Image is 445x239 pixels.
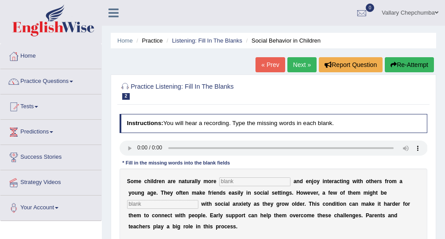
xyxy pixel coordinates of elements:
b: n [236,201,239,207]
b: , [318,190,319,196]
b: l [196,178,197,184]
b: e [164,212,167,219]
b: i [205,201,207,207]
div: * Fill in the missing words into the blank fields [120,159,233,167]
b: o [155,212,158,219]
b: r [408,201,410,207]
b: t [327,178,329,184]
b: a [147,190,150,196]
b: w [201,201,205,207]
b: c [167,212,170,219]
a: « Prev [255,57,285,72]
b: g [346,178,349,184]
b: s [379,178,382,184]
b: d [153,178,156,184]
b: e [395,201,398,207]
b: e [330,190,333,196]
b: o [340,201,343,207]
h2: Practice Listening: Fill In The Blanks [120,81,310,100]
b: e [228,190,232,196]
b: s [358,212,361,219]
b: e [243,201,246,207]
b: a [294,178,297,184]
b: i [224,201,225,207]
b: g [150,190,153,196]
b: e [133,212,136,219]
b: c [144,178,147,184]
b: e [329,178,332,184]
b: e [374,178,377,184]
b: n [349,212,352,219]
b: h [371,178,374,184]
b: n [161,212,164,219]
b: w [352,178,356,184]
a: Practice Questions [0,69,101,91]
b: d [300,178,303,184]
b: l [343,212,344,219]
b: e [328,212,331,219]
b: m [282,212,287,219]
b: o [257,190,260,196]
b: k [199,190,202,196]
b: a [254,201,257,207]
b: o [208,178,211,184]
b: b [381,190,384,196]
b: n [138,190,141,196]
b: t [128,212,130,219]
b: y [197,178,201,184]
b: h [276,212,279,219]
b: y [240,190,244,196]
b: y [220,212,223,219]
b: s [223,190,226,196]
b: r [372,212,374,219]
b: e [213,190,217,196]
b: n [282,190,286,196]
b: r [387,178,389,184]
b: s [215,201,218,207]
b: v [310,190,313,196]
b: u [228,212,232,219]
b: t [207,201,209,207]
b: a [192,178,195,184]
b: h [182,212,186,219]
button: Report Question [319,57,383,72]
b: t [379,201,381,207]
b: e [307,190,310,196]
b: e [159,178,162,184]
b: y [317,178,320,184]
input: blank [127,200,198,209]
b: s [289,190,292,196]
b: l [218,212,220,219]
b: a [322,190,325,196]
b: o [132,190,135,196]
b: e [167,190,170,196]
b: a [399,178,402,184]
b: a [225,201,228,207]
b: e [300,201,303,207]
b: h [130,212,133,219]
b: m [204,178,209,184]
b: i [341,178,343,184]
b: y [170,190,173,196]
b: y [128,190,132,196]
b: f [385,178,387,184]
b: n [329,201,332,207]
b: c [322,201,325,207]
b: y [271,201,274,207]
b: w [285,201,289,207]
b: a [369,212,372,219]
a: Next » [287,57,317,72]
b: d [332,201,335,207]
b: o [218,201,221,207]
b: i [378,201,379,207]
b: d [392,201,395,207]
b: m [392,178,397,184]
b: e [313,190,317,196]
b: a [213,212,217,219]
b: l [344,212,346,219]
b: s [317,201,320,207]
b: E [210,212,213,219]
b: h [373,190,376,196]
b: Instructions: [127,120,163,126]
a: Listening: Fill In The Blanks [172,37,242,44]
